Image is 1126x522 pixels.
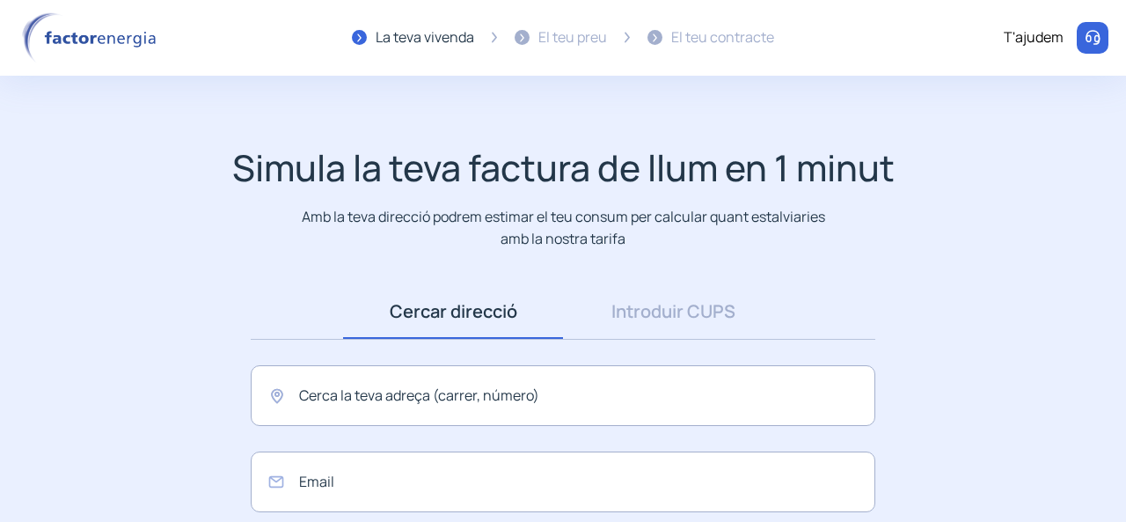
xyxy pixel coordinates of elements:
div: El teu contracte [671,26,774,49]
img: llamar [1084,29,1101,47]
div: T'ajudem [1004,26,1064,49]
div: El teu preu [538,26,607,49]
img: logo factor [18,12,167,63]
a: Introduir CUPS [563,284,783,339]
p: Amb la teva direcció podrem estimar el teu consum per calcular quant estalviaries amb la nostra t... [298,206,829,249]
a: Cercar direcció [343,284,563,339]
h1: Simula la teva factura de llum en 1 minut [232,146,895,189]
div: La teva vivenda [376,26,474,49]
